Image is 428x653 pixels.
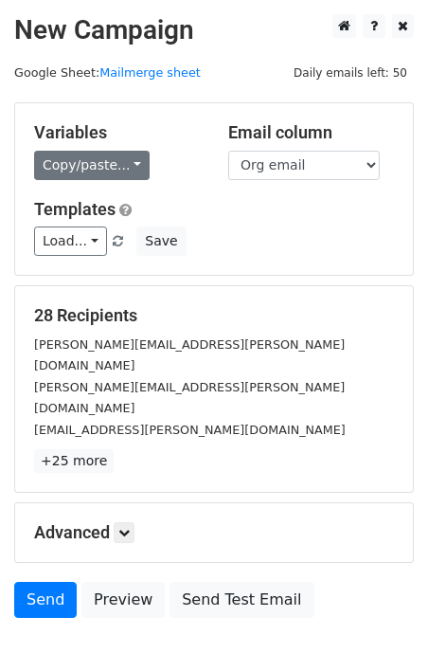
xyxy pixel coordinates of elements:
h5: Advanced [34,522,394,543]
a: Templates [34,199,116,219]
h5: 28 Recipients [34,305,394,326]
small: [PERSON_NAME][EMAIL_ADDRESS][PERSON_NAME][DOMAIN_NAME] [34,337,345,373]
a: Copy/paste... [34,151,150,180]
a: +25 more [34,449,114,473]
a: Daily emails left: 50 [287,65,414,80]
a: Load... [34,227,107,256]
a: Preview [81,582,165,618]
h5: Variables [34,122,200,143]
span: Daily emails left: 50 [287,63,414,83]
a: Send Test Email [169,582,313,618]
small: [PERSON_NAME][EMAIL_ADDRESS][PERSON_NAME][DOMAIN_NAME] [34,380,345,416]
h5: Email column [228,122,394,143]
small: Google Sheet: [14,65,201,80]
a: Send [14,582,77,618]
small: [EMAIL_ADDRESS][PERSON_NAME][DOMAIN_NAME] [34,423,346,437]
h2: New Campaign [14,14,414,46]
button: Save [136,227,186,256]
iframe: Chat Widget [333,562,428,653]
a: Mailmerge sheet [99,65,201,80]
